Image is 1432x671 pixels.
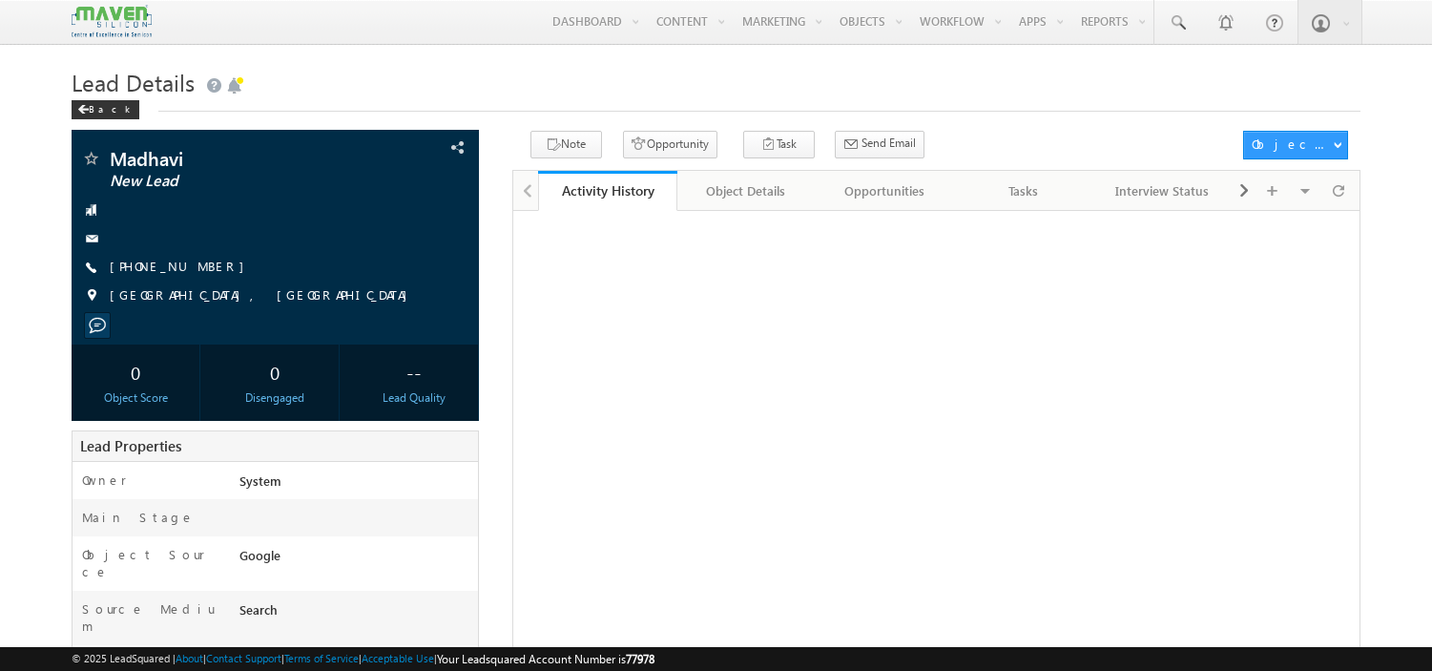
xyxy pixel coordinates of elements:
[743,131,815,158] button: Task
[72,67,195,97] span: Lead Details
[82,546,219,580] label: Object Source
[216,389,334,407] div: Disengaged
[626,652,654,666] span: 77978
[955,171,1093,211] a: Tasks
[831,179,937,202] div: Opportunities
[530,131,602,158] button: Note
[72,650,654,668] span: © 2025 LeadSquared | | | | |
[110,286,417,305] span: [GEOGRAPHIC_DATA], [GEOGRAPHIC_DATA]
[72,5,152,38] img: Custom Logo
[110,258,254,277] span: [PHONE_NUMBER]
[1093,171,1232,211] a: Interview Status
[80,436,181,455] span: Lead Properties
[970,179,1076,202] div: Tasks
[82,509,195,526] label: Main Stage
[693,179,799,202] div: Object Details
[355,354,473,389] div: --
[1243,131,1348,159] button: Object Actions
[1252,136,1333,153] div: Object Actions
[176,652,203,664] a: About
[623,131,717,158] button: Opportunity
[816,171,954,211] a: Opportunities
[355,389,473,407] div: Lead Quality
[552,181,662,199] div: Activity History
[76,354,195,389] div: 0
[110,172,363,191] span: New Lead
[76,389,195,407] div: Object Score
[235,546,478,573] div: Google
[82,600,219,635] label: Source Medium
[82,472,127,489] label: Owner
[538,171,676,211] a: Activity History
[72,100,139,119] div: Back
[835,131,924,158] button: Send Email
[437,652,654,666] span: Your Leadsquared Account Number is
[216,354,334,389] div: 0
[677,171,816,211] a: Object Details
[206,652,281,664] a: Contact Support
[284,652,359,664] a: Terms of Service
[1109,179,1214,202] div: Interview Status
[861,135,916,152] span: Send Email
[235,600,478,627] div: Search
[235,472,478,498] div: System
[110,149,363,168] span: Madhavi
[72,99,149,115] a: Back
[362,652,434,664] a: Acceptable Use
